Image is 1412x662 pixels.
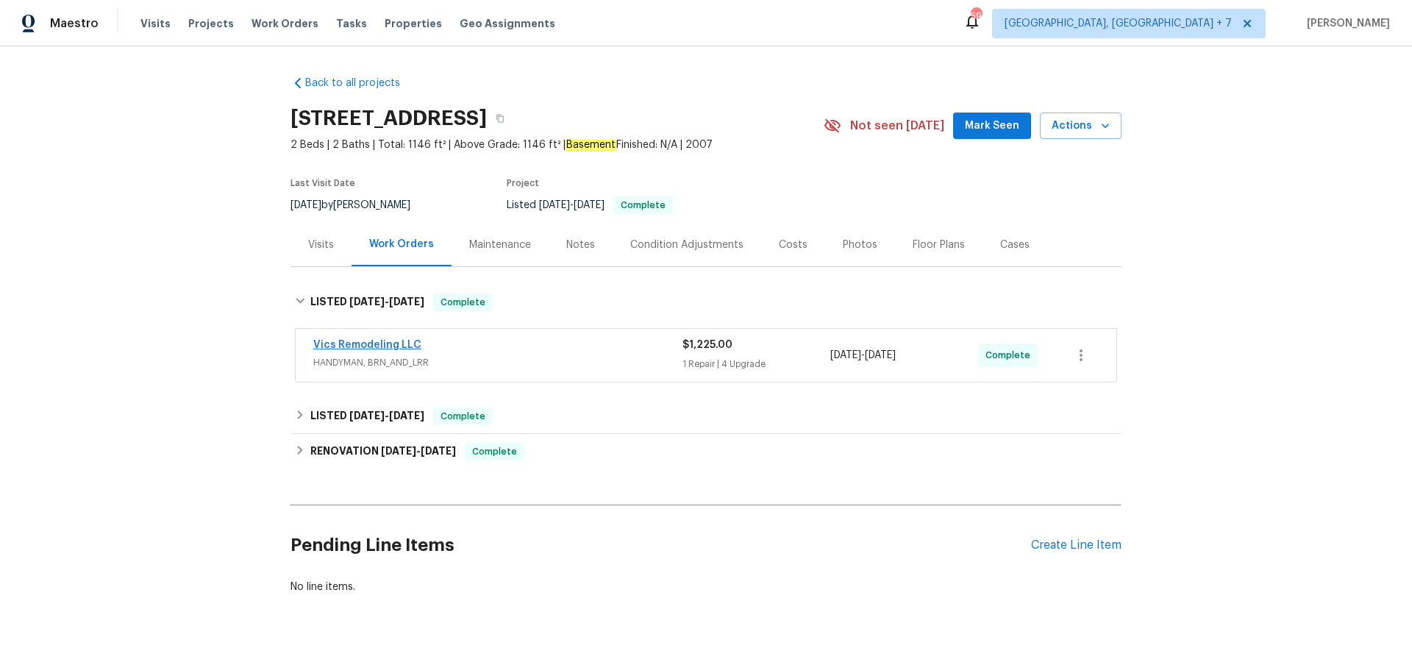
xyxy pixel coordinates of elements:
span: [DATE] [539,200,570,210]
div: Work Orders [369,237,434,252]
div: Maintenance [469,238,531,252]
span: $1,225.00 [682,340,732,350]
div: Condition Adjustments [630,238,744,252]
em: Basement [566,139,616,151]
span: [DATE] [349,296,385,307]
span: Actions [1052,117,1110,135]
span: 2 Beds | 2 Baths | Total: 1146 ft² | Above Grade: 1146 ft² | Finished: N/A | 2007 [290,138,824,152]
span: - [381,446,456,456]
span: Visits [140,16,171,31]
span: Project [507,179,539,188]
span: Tasks [336,18,367,29]
span: - [349,410,424,421]
div: Costs [779,238,807,252]
span: - [830,348,896,363]
span: [DATE] [865,350,896,360]
span: Last Visit Date [290,179,355,188]
span: HANDYMAN, BRN_AND_LRR [313,355,682,370]
span: Maestro [50,16,99,31]
div: by [PERSON_NAME] [290,196,428,214]
span: Complete [435,409,491,424]
span: - [539,200,605,210]
button: Actions [1040,113,1122,140]
span: Geo Assignments [460,16,555,31]
h6: RENOVATION [310,443,456,460]
span: [DATE] [381,446,416,456]
span: [DATE] [830,350,861,360]
div: No line items. [290,580,1122,594]
span: - [349,296,424,307]
button: Copy Address [487,105,513,132]
div: Cases [1000,238,1030,252]
span: Work Orders [252,16,318,31]
span: [DATE] [389,410,424,421]
div: LISTED [DATE]-[DATE]Complete [290,399,1122,434]
div: Notes [566,238,595,252]
span: [GEOGRAPHIC_DATA], [GEOGRAPHIC_DATA] + 7 [1005,16,1232,31]
div: RENOVATION [DATE]-[DATE]Complete [290,434,1122,469]
div: LISTED [DATE]-[DATE]Complete [290,279,1122,326]
div: Create Line Item [1031,538,1122,552]
h6: LISTED [310,293,424,311]
h2: Pending Line Items [290,511,1031,580]
a: Vics Remodeling LLC [313,340,421,350]
div: Floor Plans [913,238,965,252]
div: 1 Repair | 4 Upgrade [682,357,830,371]
span: Projects [188,16,234,31]
span: [DATE] [290,200,321,210]
span: Listed [507,200,673,210]
span: Complete [435,295,491,310]
h6: LISTED [310,407,424,425]
span: Properties [385,16,442,31]
span: Not seen [DATE] [850,118,944,133]
span: [DATE] [421,446,456,456]
span: [PERSON_NAME] [1301,16,1390,31]
span: Complete [615,201,671,210]
h2: [STREET_ADDRESS] [290,111,487,126]
button: Mark Seen [953,113,1031,140]
span: [DATE] [349,410,385,421]
span: Complete [985,348,1036,363]
a: Back to all projects [290,76,432,90]
span: Mark Seen [965,117,1019,135]
span: [DATE] [389,296,424,307]
span: [DATE] [574,200,605,210]
span: Complete [466,444,523,459]
div: Photos [843,238,877,252]
div: Visits [308,238,334,252]
div: 59 [971,9,981,24]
